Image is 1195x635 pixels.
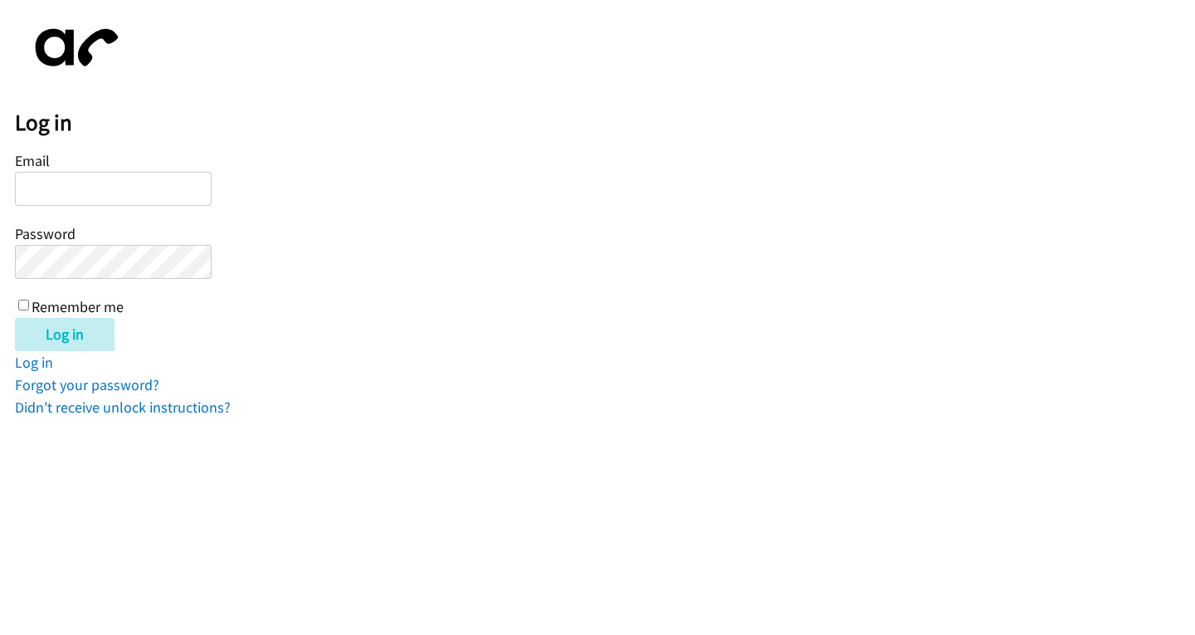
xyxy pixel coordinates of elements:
[15,353,53,372] a: Log in
[15,151,50,170] label: Email
[15,15,131,81] img: aphone-8a226864a2ddd6a5e75d1ebefc011f4aa8f32683c2d82f3fb0802fe031f96514.svg
[15,224,76,243] label: Password
[15,109,1195,137] h2: Log in
[15,375,159,394] a: Forgot your password?
[15,398,231,417] a: Didn't receive unlock instructions?
[15,318,115,351] input: Log in
[32,297,124,316] label: Remember me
